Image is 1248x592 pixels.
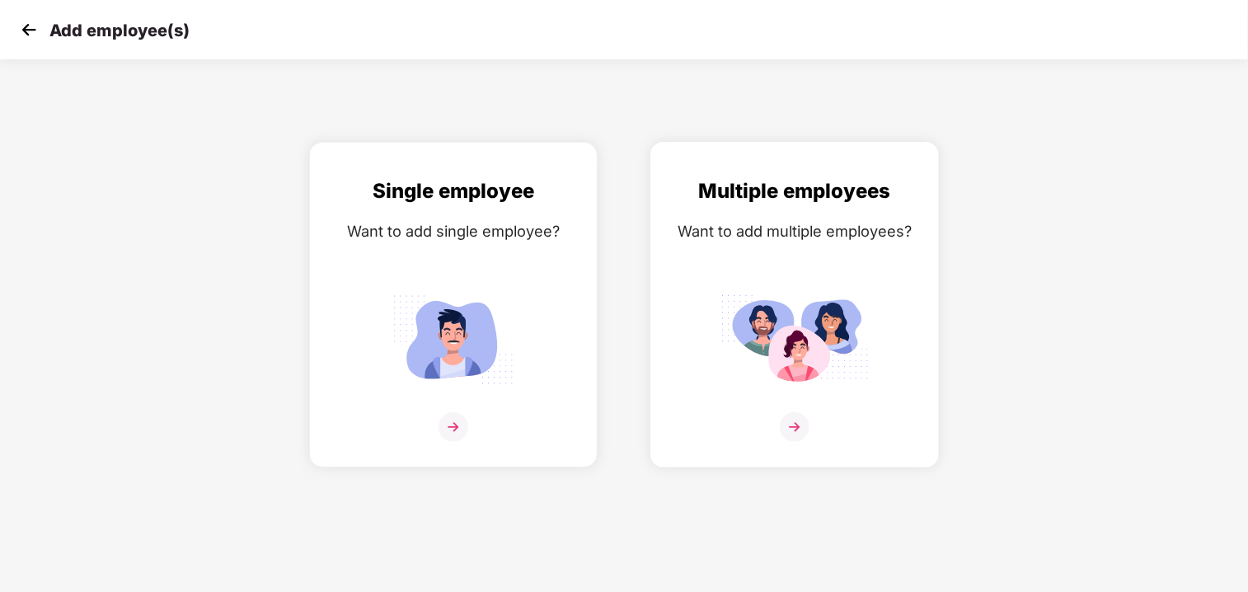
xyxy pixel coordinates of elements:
[326,176,580,207] div: Single employee
[439,412,468,442] img: svg+xml;base64,PHN2ZyB4bWxucz0iaHR0cDovL3d3dy53My5vcmcvMjAwMC9zdmciIHdpZHRoPSIzNiIgaGVpZ2h0PSIzNi...
[780,412,809,442] img: svg+xml;base64,PHN2ZyB4bWxucz0iaHR0cDovL3d3dy53My5vcmcvMjAwMC9zdmciIHdpZHRoPSIzNiIgaGVpZ2h0PSIzNi...
[668,219,922,243] div: Want to add multiple employees?
[720,288,869,391] img: svg+xml;base64,PHN2ZyB4bWxucz0iaHR0cDovL3d3dy53My5vcmcvMjAwMC9zdmciIGlkPSJNdWx0aXBsZV9lbXBsb3llZS...
[326,219,580,243] div: Want to add single employee?
[379,288,528,391] img: svg+xml;base64,PHN2ZyB4bWxucz0iaHR0cDovL3d3dy53My5vcmcvMjAwMC9zdmciIGlkPSJTaW5nbGVfZW1wbG95ZWUiIH...
[49,21,190,40] p: Add employee(s)
[16,17,41,42] img: svg+xml;base64,PHN2ZyB4bWxucz0iaHR0cDovL3d3dy53My5vcmcvMjAwMC9zdmciIHdpZHRoPSIzMCIgaGVpZ2h0PSIzMC...
[668,176,922,207] div: Multiple employees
